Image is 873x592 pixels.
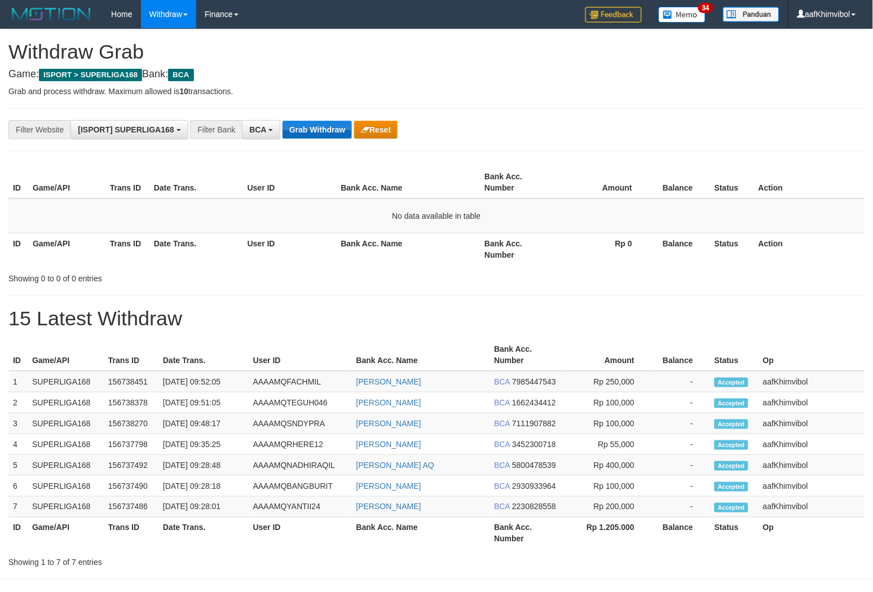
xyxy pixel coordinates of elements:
span: ISPORT > SUPERLIGA168 [39,69,142,81]
th: Game/API [28,339,104,371]
th: Bank Acc. Name [337,166,480,198]
th: Amount [557,166,649,198]
span: Copy 7111907882 to clipboard [512,419,556,428]
th: Game/API [28,233,105,265]
th: Balance [651,339,710,371]
td: 4 [8,434,28,455]
td: aafKhimvibol [759,497,865,518]
th: Bank Acc. Number [490,518,563,550]
img: Feedback.jpg [585,7,642,23]
td: - [651,371,710,392]
td: AAAAMQYANTII24 [249,497,352,518]
span: BCA [494,419,510,428]
td: 7 [8,497,28,518]
th: Rp 0 [557,233,649,265]
img: Button%20Memo.svg [659,7,706,23]
td: No data available in table [8,198,865,233]
td: 6 [8,476,28,497]
th: Balance [651,518,710,550]
div: Showing 1 to 7 of 7 entries [8,553,355,568]
th: Date Trans. [158,518,249,550]
td: AAAAMQBANGBURIT [249,476,352,497]
td: Rp 55,000 [563,434,651,455]
td: - [651,455,710,476]
h1: Withdraw Grab [8,41,865,63]
button: Grab Withdraw [283,121,352,139]
th: Bank Acc. Number [480,166,557,198]
th: Status [710,233,754,265]
td: Rp 250,000 [563,371,651,392]
td: 156737492 [104,455,158,476]
a: [PERSON_NAME] [356,481,421,491]
span: BCA [249,125,266,134]
span: BCA [494,440,510,449]
th: Date Trans. [158,339,249,371]
img: panduan.png [723,7,779,22]
td: - [651,476,710,497]
td: [DATE] 09:48:17 [158,413,249,434]
td: Rp 200,000 [563,497,651,518]
td: AAAAMQFACHMIL [249,371,352,392]
td: AAAAMQRHERE12 [249,434,352,455]
th: Action [754,233,865,265]
a: [PERSON_NAME] [356,440,421,449]
td: SUPERLIGA168 [28,371,104,392]
th: Status [710,518,759,550]
button: [ISPORT] SUPERLIGA168 [70,120,188,139]
th: Date Trans. [149,166,243,198]
span: Copy 1662434412 to clipboard [512,398,556,407]
td: Rp 400,000 [563,455,651,476]
th: User ID [249,339,352,371]
td: aafKhimvibol [759,434,865,455]
span: BCA [168,69,193,81]
span: Accepted [715,461,748,471]
span: BCA [494,481,510,491]
th: ID [8,233,28,265]
span: Copy 7985447543 to clipboard [512,377,556,386]
th: Balance [649,166,710,198]
a: [PERSON_NAME] [356,398,421,407]
td: - [651,413,710,434]
td: - [651,497,710,518]
h1: 15 Latest Withdraw [8,307,865,330]
span: Accepted [715,482,748,492]
td: aafKhimvibol [759,392,865,413]
td: 3 [8,413,28,434]
span: [ISPORT] SUPERLIGA168 [78,125,174,134]
td: SUPERLIGA168 [28,455,104,476]
th: Date Trans. [149,233,243,265]
th: ID [8,518,28,550]
th: Rp 1.205.000 [563,518,651,550]
h4: Game: Bank: [8,69,865,80]
strong: 10 [179,87,188,96]
th: Trans ID [104,339,158,371]
a: [PERSON_NAME] [356,419,421,428]
th: Game/API [28,166,105,198]
span: Copy 3452300718 to clipboard [512,440,556,449]
td: 5 [8,455,28,476]
td: SUPERLIGA168 [28,413,104,434]
td: 2 [8,392,28,413]
th: Bank Acc. Name [337,233,480,265]
th: Bank Acc. Number [490,339,563,371]
img: MOTION_logo.png [8,6,94,23]
th: Amount [563,339,651,371]
td: 156737490 [104,476,158,497]
td: AAAAMQTEGUH046 [249,392,352,413]
td: SUPERLIGA168 [28,434,104,455]
th: Trans ID [104,518,158,550]
th: Bank Acc. Name [352,339,490,371]
td: SUPERLIGA168 [28,392,104,413]
td: aafKhimvibol [759,476,865,497]
span: Accepted [715,440,748,450]
td: - [651,392,710,413]
td: 156738378 [104,392,158,413]
th: User ID [243,233,337,265]
th: User ID [243,166,337,198]
td: [DATE] 09:28:48 [158,455,249,476]
span: Accepted [715,419,748,429]
span: Accepted [715,378,748,387]
div: Showing 0 to 0 of 0 entries [8,268,355,284]
td: aafKhimvibol [759,455,865,476]
span: Copy 5800478539 to clipboard [512,461,556,470]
